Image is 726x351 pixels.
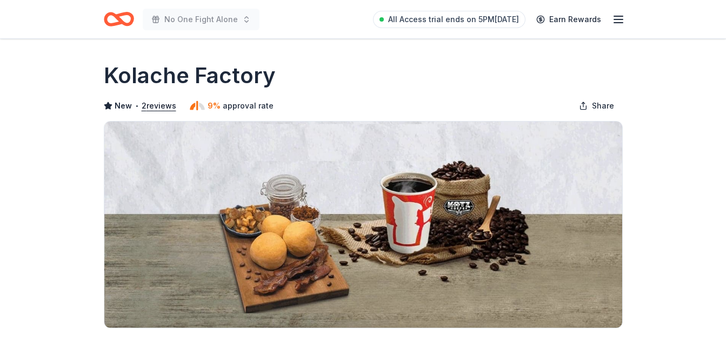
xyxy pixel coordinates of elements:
[373,11,525,28] a: All Access trial ends on 5PM[DATE]
[115,99,132,112] span: New
[570,95,623,117] button: Share
[208,99,221,112] span: 9%
[592,99,614,112] span: Share
[135,102,138,110] span: •
[530,10,608,29] a: Earn Rewards
[143,9,259,30] button: No One Fight Alone
[104,6,134,32] a: Home
[164,13,238,26] span: No One Fight Alone
[104,60,276,91] h1: Kolache Factory
[223,99,274,112] span: approval rate
[142,99,176,112] button: 2reviews
[388,13,519,26] span: All Access trial ends on 5PM[DATE]
[104,122,622,328] img: Image for Kolache Factory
